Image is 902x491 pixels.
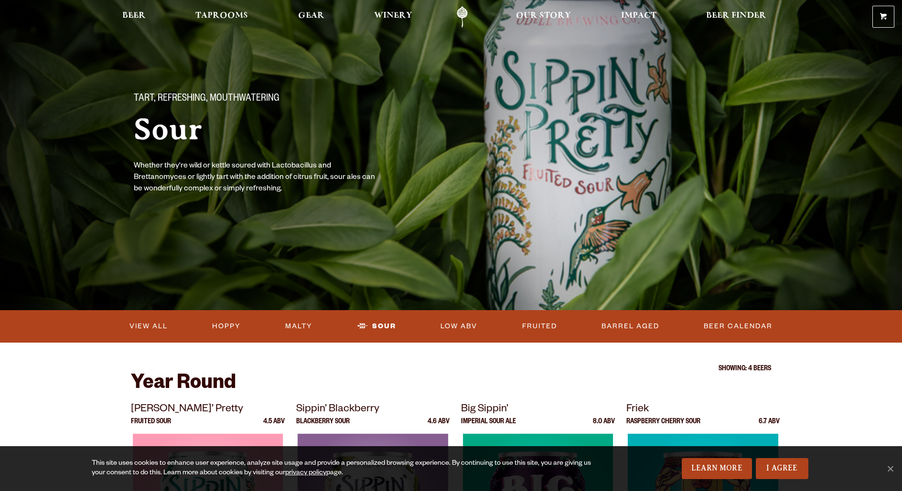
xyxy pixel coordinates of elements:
[195,12,248,20] span: Taprooms
[296,418,350,434] p: Blackberry Sour
[428,418,450,434] p: 4.6 ABV
[626,401,780,418] p: Friek
[593,418,615,434] p: 8.0 ABV
[134,93,279,105] span: Tart, Refreshing, Mouthwatering
[444,6,480,28] a: Odell Home
[285,470,326,477] a: privacy policy
[126,315,172,337] a: View All
[626,418,700,434] p: Raspberry Cherry Sour
[296,401,450,418] p: Sippin’ Blackberry
[706,12,766,20] span: Beer Finder
[131,418,171,434] p: Fruited Sour
[598,315,663,337] a: Barrel Aged
[131,401,285,418] p: [PERSON_NAME]’ Pretty
[437,315,481,337] a: Low ABV
[374,12,412,20] span: Winery
[292,6,331,28] a: Gear
[621,12,656,20] span: Impact
[263,418,285,434] p: 4.5 ABV
[122,12,146,20] span: Beer
[510,6,577,28] a: Our Story
[131,366,771,373] p: Showing: 4 Beers
[189,6,254,28] a: Taprooms
[134,113,432,146] h1: Sour
[756,458,808,479] a: I Agree
[516,12,571,20] span: Our Story
[134,161,378,195] p: Whether they're wild or kettle soured with Lactobacillus and Brettanomyces or lightly tart with t...
[368,6,419,28] a: Winery
[700,6,773,28] a: Beer Finder
[92,459,604,478] div: This site uses cookies to enhance user experience, analyze site usage and provide a personalized ...
[615,6,663,28] a: Impact
[281,315,316,337] a: Malty
[461,401,615,418] p: Big Sippin’
[461,418,516,434] p: Imperial Sour Ale
[700,315,776,337] a: Beer Calendar
[682,458,752,479] a: Learn More
[131,373,771,396] h2: Year Round
[885,464,895,473] span: No
[116,6,152,28] a: Beer
[208,315,245,337] a: Hoppy
[298,12,324,20] span: Gear
[354,315,400,337] a: Sour
[518,315,561,337] a: Fruited
[759,418,780,434] p: 6.7 ABV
